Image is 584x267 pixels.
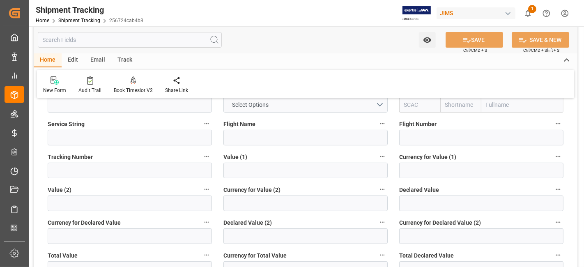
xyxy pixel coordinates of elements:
[58,18,100,23] a: Shipment Tracking
[537,4,556,23] button: Help Center
[437,7,515,19] div: JIMS
[437,5,519,21] button: JIMS
[201,151,212,162] button: Tracking Number
[201,217,212,228] button: Currency for Declared Value
[377,250,388,260] button: Currency for Total Value
[165,87,188,94] div: Share Link
[377,118,388,129] button: Flight Name
[48,120,85,129] span: Service String
[43,87,66,94] div: New Form
[201,250,212,260] button: Total Value
[223,251,287,260] span: Currency for Total Value
[111,53,138,67] div: Track
[377,217,388,228] button: Declared Value (2)
[399,153,456,161] span: Currency for Value (1)
[399,251,454,260] span: Total Declared Value
[528,5,536,13] span: 1
[228,101,273,109] span: Select Options
[523,47,559,53] span: Ctrl/CMD + Shift + S
[48,186,71,194] span: Value (2)
[553,217,563,228] button: Currency for Declared Value (2)
[201,118,212,129] button: Service String
[446,32,503,48] button: SAVE
[377,151,388,162] button: Value (1)
[399,120,437,129] span: Flight Number
[62,53,84,67] div: Edit
[440,97,481,113] input: Shortname
[377,184,388,195] button: Currency for Value (2)
[223,120,255,129] span: Flight Name
[399,97,440,113] input: SCAC
[553,118,563,129] button: Flight Number
[201,184,212,195] button: Value (2)
[402,6,431,21] img: Exertis%20JAM%20-%20Email%20Logo.jpg_1722504956.jpg
[399,219,481,227] span: Currency for Declared Value (2)
[463,47,487,53] span: Ctrl/CMD + S
[553,184,563,195] button: Declared Value
[48,153,93,161] span: Tracking Number
[78,87,101,94] div: Audit Trail
[481,97,563,113] input: Fullname
[48,251,78,260] span: Total Value
[114,87,153,94] div: Book Timeslot V2
[36,4,143,16] div: Shipment Tracking
[553,250,563,260] button: Total Declared Value
[553,151,563,162] button: Currency for Value (1)
[34,53,62,67] div: Home
[48,219,121,227] span: Currency for Declared Value
[399,186,439,194] span: Declared Value
[419,32,436,48] button: open menu
[223,186,281,194] span: Currency for Value (2)
[512,32,569,48] button: SAVE & NEW
[36,18,49,23] a: Home
[223,219,272,227] span: Declared Value (2)
[223,97,388,113] button: open menu
[38,32,222,48] input: Search Fields
[223,153,247,161] span: Value (1)
[84,53,111,67] div: Email
[519,4,537,23] button: show 1 new notifications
